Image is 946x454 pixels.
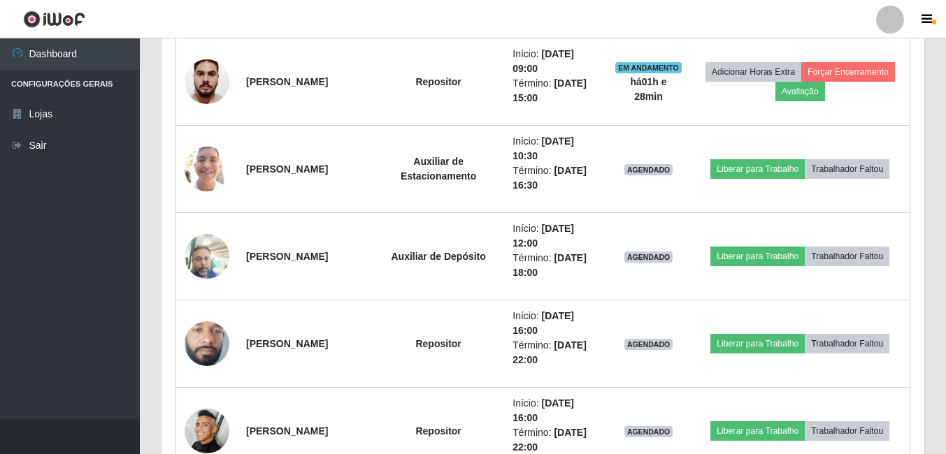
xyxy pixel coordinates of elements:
[805,159,889,179] button: Trabalhador Faltou
[710,247,805,266] button: Liberar para Trabalho
[246,251,328,262] strong: [PERSON_NAME]
[513,48,574,74] time: [DATE] 09:00
[615,62,682,73] span: EM ANDAMENTO
[513,134,598,163] li: Início:
[23,10,85,28] img: CoreUI Logo
[624,426,673,437] span: AGENDADO
[710,334,805,353] button: Liberar para Trabalho
[805,247,889,266] button: Trabalhador Faltou
[513,47,598,76] li: Início:
[624,251,673,263] span: AGENDADO
[805,334,889,353] button: Trabalhador Faltou
[513,163,598,193] li: Término:
[513,396,598,425] li: Início:
[513,251,598,280] li: Término:
[775,82,825,101] button: Avaliação
[391,251,485,262] strong: Auxiliar de Depósito
[246,338,328,349] strong: [PERSON_NAME]
[185,409,229,453] img: 1690477066361.jpeg
[513,221,598,251] li: Início:
[624,339,673,350] span: AGENDADO
[246,76,328,87] strong: [PERSON_NAME]
[415,76,461,87] strong: Repositor
[185,226,229,286] img: 1749490683710.jpeg
[513,223,574,249] time: [DATE] 12:00
[801,62,895,82] button: Forçar Encerramento
[705,62,801,82] button: Adicionar Horas Extra
[185,52,229,111] img: 1750175754354.jpeg
[513,76,598,105] li: Término:
[415,425,461,437] strong: Repositor
[710,421,805,441] button: Liberar para Trabalho
[513,338,598,367] li: Término:
[185,139,229,198] img: 1753350914768.jpeg
[246,425,328,437] strong: [PERSON_NAME]
[805,421,889,441] button: Trabalhador Faltou
[401,156,476,182] strong: Auxiliar de Estacionamento
[513,136,574,161] time: [DATE] 10:30
[415,338,461,349] strong: Repositor
[513,397,574,423] time: [DATE] 16:00
[246,163,328,175] strong: [PERSON_NAME]
[513,310,574,336] time: [DATE] 16:00
[513,309,598,338] li: Início:
[630,76,666,102] strong: há 01 h e 28 min
[710,159,805,179] button: Liberar para Trabalho
[624,164,673,175] span: AGENDADO
[185,294,229,393] img: 1745421855441.jpeg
